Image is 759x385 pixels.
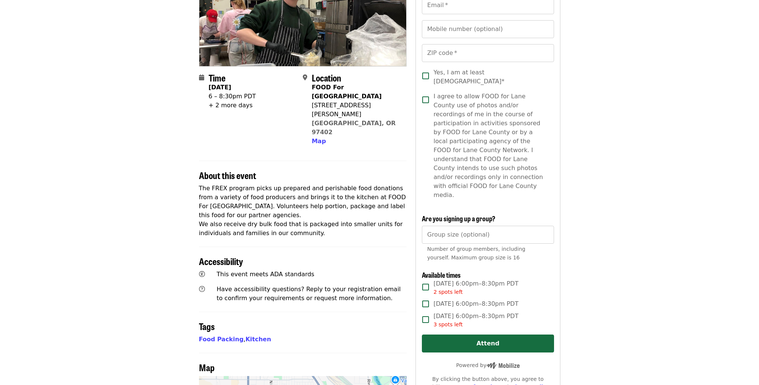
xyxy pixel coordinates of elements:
[433,279,518,296] span: [DATE] 6:00pm–8:30pm PDT
[209,101,256,110] div: + 2 more days
[433,312,518,329] span: [DATE] 6:00pm–8:30pm PDT
[456,362,520,368] span: Powered by
[422,226,554,244] input: [object Object]
[422,213,495,223] span: Are you signing up a group?
[422,20,554,38] input: Mobile number (optional)
[199,74,204,81] i: calendar icon
[217,271,314,278] span: This event meets ADA standards
[199,336,246,343] span: ,
[199,320,215,333] span: Tags
[199,286,205,293] i: question-circle icon
[312,101,401,119] div: [STREET_ADDRESS][PERSON_NAME]
[199,255,243,268] span: Accessibility
[209,92,256,101] div: 6 – 8:30pm PDT
[199,169,256,182] span: About this event
[209,71,225,84] span: Time
[433,321,463,327] span: 3 spots left
[422,335,554,352] button: Attend
[199,271,205,278] i: universal-access icon
[422,270,461,280] span: Available times
[312,84,382,100] strong: FOOD For [GEOGRAPHIC_DATA]
[312,71,341,84] span: Location
[245,336,271,343] a: Kitchen
[199,361,215,374] span: Map
[433,68,548,86] span: Yes, I am at least [DEMOGRAPHIC_DATA]*
[433,92,548,200] span: I agree to allow FOOD for Lane County use of photos and/or recordings of me in the course of part...
[217,286,401,302] span: Have accessibility questions? Reply to your registration email to confirm your requirements or re...
[486,362,520,369] img: Powered by Mobilize
[303,74,307,81] i: map-marker-alt icon
[209,84,231,91] strong: [DATE]
[199,336,244,343] a: Food Packing
[312,138,326,145] span: Map
[433,299,518,308] span: [DATE] 6:00pm–8:30pm PDT
[199,184,407,238] p: The FREX program picks up prepared and perishable food donations from a variety of food producers...
[422,44,554,62] input: ZIP code
[433,289,463,295] span: 2 spots left
[312,137,326,146] button: Map
[312,120,396,136] a: [GEOGRAPHIC_DATA], OR 97402
[427,246,525,261] span: Number of group members, including yourself. Maximum group size is 16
